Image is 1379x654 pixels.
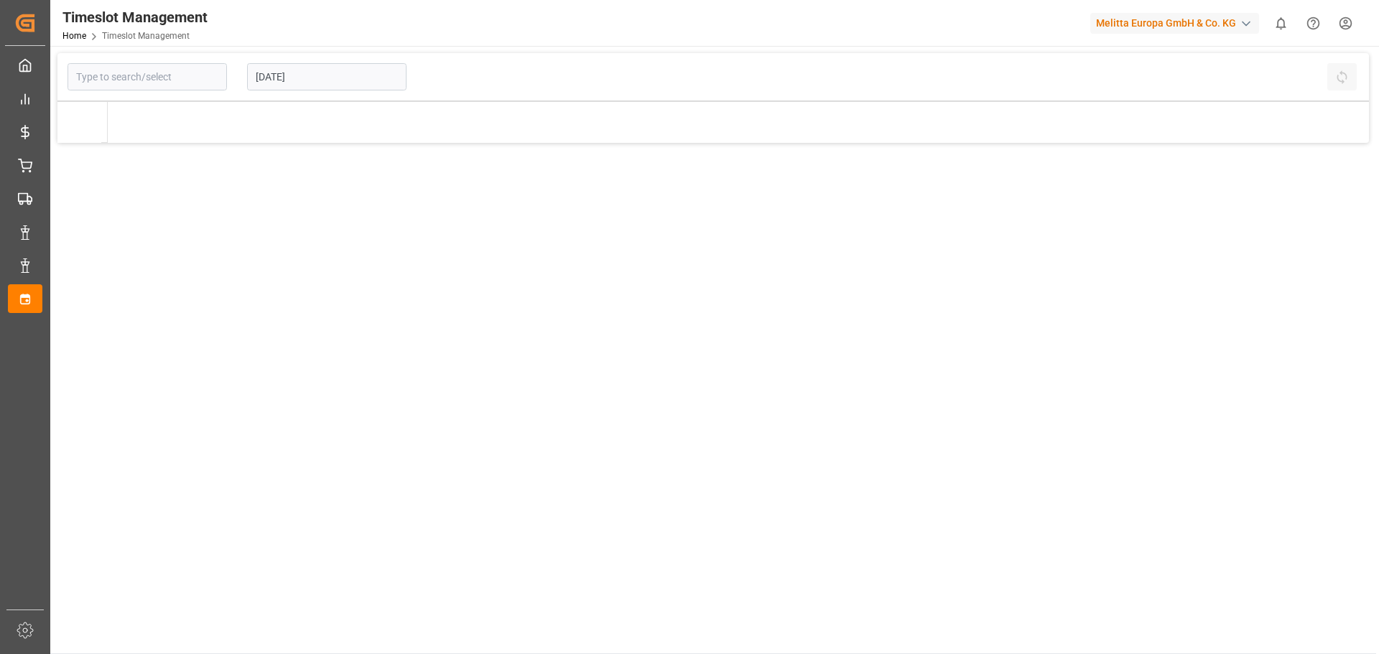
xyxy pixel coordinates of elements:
button: Help Center [1297,7,1329,39]
div: Timeslot Management [62,6,208,28]
div: Melitta Europa GmbH & Co. KG [1090,13,1259,34]
button: Melitta Europa GmbH & Co. KG [1090,9,1265,37]
a: Home [62,31,86,41]
input: Type to search/select [68,63,227,90]
input: DD.MM.YYYY [247,63,407,90]
button: show 0 new notifications [1265,7,1297,39]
